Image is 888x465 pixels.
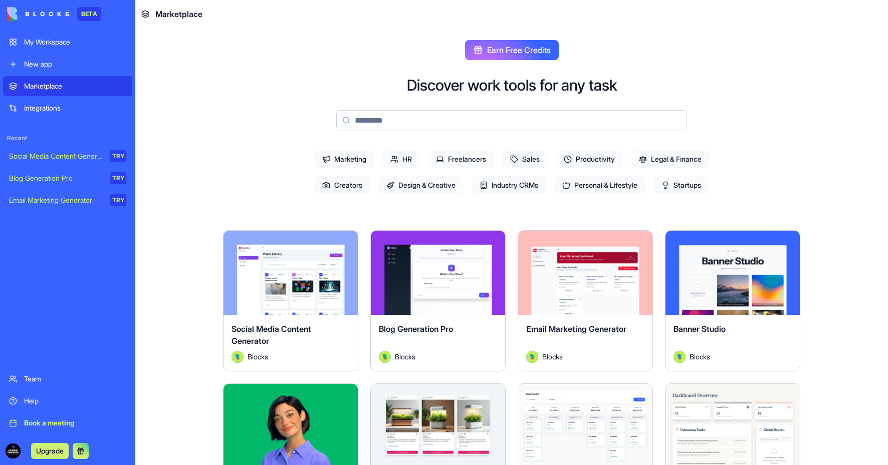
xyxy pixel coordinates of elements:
span: Marketplace [155,8,202,20]
a: Book a meeting [3,413,132,433]
a: Marketplace [3,76,132,96]
span: Blog Generation Pro [379,324,453,334]
span: Recent [3,134,132,142]
span: Sales [502,150,548,168]
span: Industry CRMs [472,176,546,194]
div: Integrations [24,103,126,113]
span: Marketing [314,150,374,168]
a: Upgrade [31,445,69,455]
a: Banner StudioAvatarBlocks [665,230,800,371]
img: logo [7,7,69,21]
a: Help [3,391,132,411]
span: Personal & Lifestyle [554,176,645,194]
div: Book a meeting [24,418,126,428]
img: Avatar [674,351,686,363]
a: New app [3,54,132,74]
a: Blog Generation ProTRY [3,168,132,188]
img: ACg8ocJuG_730ULe-d81uKG1vhl51GjF3OJdhnslpCPTlQLH2P0RC-K9=s96-c [5,443,21,459]
a: Social Media Content GeneratorAvatarBlocks [223,230,358,371]
span: Blocks [542,351,563,362]
span: Email Marketing Generator [526,324,626,334]
div: Help [24,396,126,406]
span: Startups [653,176,709,194]
div: TRY [110,172,126,184]
span: Legal & Finance [631,150,710,168]
span: Productivity [556,150,623,168]
div: Email Marketing Generator [9,195,103,205]
a: Email Marketing GeneratorAvatarBlocks [518,230,653,371]
a: BETA [7,7,101,21]
span: Blocks [395,351,415,362]
a: Social Media Content GeneratorTRY [3,146,132,166]
span: Blocks [248,351,268,362]
span: Creators [314,176,370,194]
span: Earn Free Credits [487,44,551,56]
a: Blog Generation ProAvatarBlocks [370,230,506,371]
div: My Workspace [24,37,126,47]
span: Social Media Content Generator [232,324,311,346]
img: Avatar [232,351,244,363]
div: New app [24,59,126,69]
a: My Workspace [3,32,132,52]
div: Social Media Content Generator [9,151,103,161]
div: TRY [110,150,126,162]
span: Design & Creative [378,176,464,194]
span: Blocks [690,351,710,362]
div: Blog Generation Pro [9,173,103,183]
img: Avatar [526,351,538,363]
a: Email Marketing GeneratorTRY [3,190,132,210]
div: Team [24,374,126,384]
span: Freelancers [428,150,494,168]
button: Upgrade [31,443,69,459]
a: Team [3,369,132,389]
button: Earn Free Credits [465,40,559,60]
span: HR [382,150,420,168]
div: BETA [77,7,101,21]
div: TRY [110,194,126,206]
h2: Discover work tools for any task [407,76,617,94]
a: Integrations [3,98,132,118]
span: Banner Studio [674,324,726,334]
div: Marketplace [24,81,126,91]
img: Avatar [379,351,391,363]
